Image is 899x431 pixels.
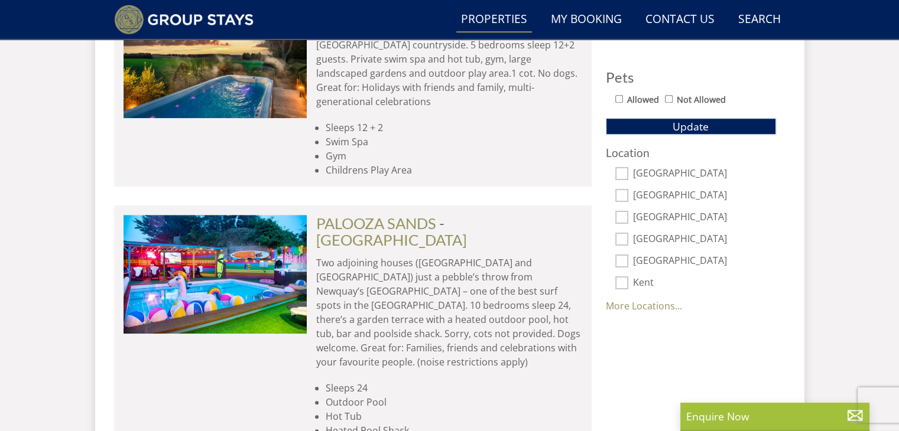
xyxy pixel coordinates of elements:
[627,93,659,106] label: Allowed
[606,146,776,159] h3: Location
[641,6,719,33] a: Contact Us
[326,163,582,177] li: Childrens Play Area
[633,233,776,246] label: [GEOGRAPHIC_DATA]
[124,215,307,333] img: Palooza-sands-cornwall-group-accommodation-by-the-sea-sleeps-24.original.JPG
[316,24,582,109] p: Luxury single storey holiday house in the [GEOGRAPHIC_DATA] countryside. 5 bedrooms sleep 12+2 gu...
[633,168,776,181] label: [GEOGRAPHIC_DATA]
[326,135,582,149] li: Swim Spa
[326,409,582,423] li: Hot Tub
[316,214,467,249] span: -
[673,119,709,133] span: Update
[326,381,582,395] li: Sleeps 24
[606,299,682,312] a: More Locations...
[633,211,776,224] label: [GEOGRAPHIC_DATA]
[606,70,776,85] h3: Pets
[633,255,776,268] label: [GEOGRAPHIC_DATA]
[316,231,467,249] a: [GEOGRAPHIC_DATA]
[114,5,254,34] img: Group Stays
[606,118,776,135] button: Update
[633,190,776,203] label: [GEOGRAPHIC_DATA]
[633,277,776,290] label: Kent
[326,395,582,409] li: Outdoor Pool
[686,409,864,424] p: Enquire Now
[316,256,582,369] p: Two adjoining houses ([GEOGRAPHIC_DATA] and [GEOGRAPHIC_DATA]) just a pebble’s throw from Newquay...
[456,6,532,33] a: Properties
[326,149,582,163] li: Gym
[677,93,726,106] label: Not Allowed
[546,6,627,33] a: My Booking
[316,214,436,232] a: PALOOZA SANDS
[734,6,786,33] a: Search
[326,120,582,135] li: Sleeps 12 + 2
